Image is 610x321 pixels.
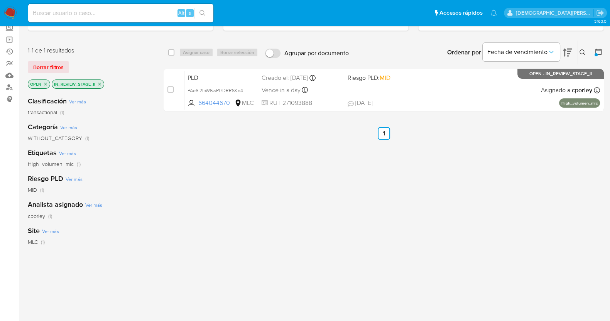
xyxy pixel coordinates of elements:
[516,9,594,17] p: cristian.porley@mercadolibre.com
[178,9,184,17] span: Alt
[189,9,191,17] span: s
[596,9,604,17] a: Salir
[490,10,497,16] a: Notificaciones
[439,9,483,17] span: Accesos rápidos
[28,8,213,18] input: Buscar usuario o caso...
[594,18,606,24] span: 3.163.0
[194,8,210,19] button: search-icon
